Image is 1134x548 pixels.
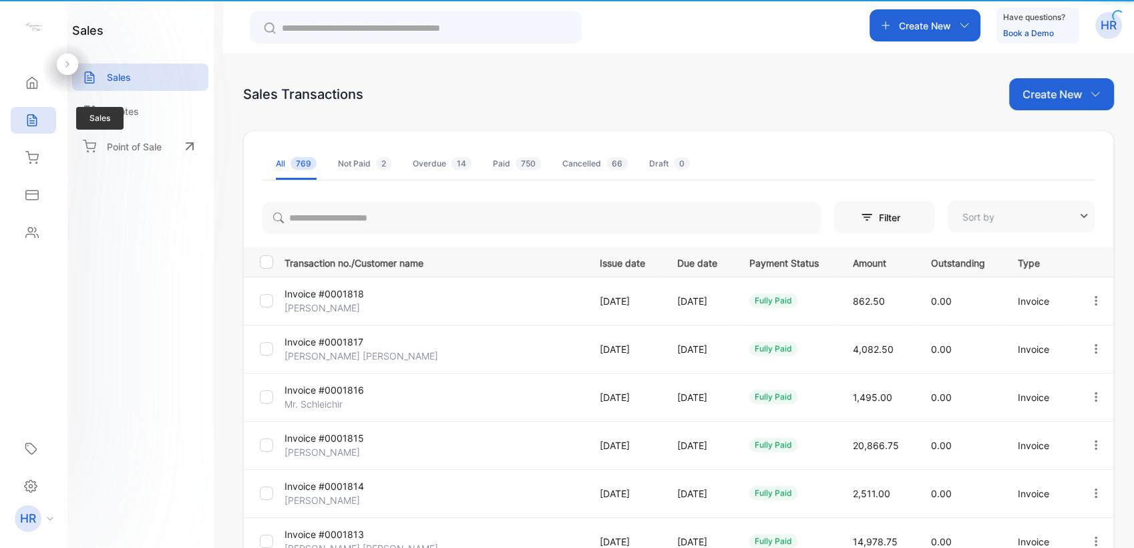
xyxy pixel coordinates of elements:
p: Invoice #0001814 [285,479,384,493]
p: Payment Status [749,253,825,270]
span: 2,511.00 [853,488,890,499]
p: Invoice #0001818 [285,287,384,301]
a: Quotes [72,98,208,125]
p: Mr. Schleichir [285,397,384,411]
p: Type [1018,253,1062,270]
p: [DATE] [600,390,650,404]
p: [DATE] [677,294,722,308]
span: 0.00 [931,536,952,547]
div: fully paid [749,438,797,452]
span: 2 [376,157,391,170]
p: Transaction no./Customer name [285,253,583,270]
div: Cancelled [562,158,628,170]
p: Invoice #0001816 [285,383,384,397]
button: Create New [1009,78,1114,110]
p: [DATE] [600,438,650,452]
span: 0.00 [931,440,952,451]
span: 750 [516,157,541,170]
p: Invoice [1018,438,1062,452]
span: 14 [451,157,471,170]
p: Invoice [1018,294,1062,308]
p: Invoice #0001815 [285,431,384,445]
span: 862.50 [853,295,885,307]
p: Quotes [107,104,139,118]
span: 0.00 [931,344,952,355]
span: 0.00 [931,392,952,403]
p: [DATE] [677,438,722,452]
button: Create New [870,9,980,41]
a: Point of Sale [72,132,208,161]
p: Invoice [1018,390,1062,404]
p: Filter [879,211,908,225]
span: 0.00 [931,488,952,499]
a: Sales [72,63,208,91]
div: Paid [493,158,541,170]
p: Invoice [1018,342,1062,356]
p: [PERSON_NAME] [PERSON_NAME] [285,349,438,363]
p: Amount [853,253,904,270]
p: HR [20,510,36,527]
div: Sales Transactions [243,84,363,104]
div: Not Paid [338,158,391,170]
span: 20,866.75 [853,440,899,451]
p: Invoice [1018,487,1062,501]
p: Have questions? [1003,11,1065,24]
span: 66 [606,157,628,170]
p: Invoice #0001817 [285,335,384,349]
img: logo [23,17,43,37]
button: Filter [834,201,934,233]
div: fully paid [749,341,797,356]
p: Invoice #0001813 [285,527,384,541]
p: Due date [677,253,722,270]
p: [DATE] [677,342,722,356]
span: 0 [674,157,690,170]
p: Outstanding [931,253,990,270]
span: Sales [76,107,124,130]
span: 0.00 [931,295,952,307]
p: Create New [899,19,951,33]
div: All [276,158,317,170]
p: Point of Sale [107,140,162,154]
div: fully paid [749,486,797,501]
p: [PERSON_NAME] [285,301,384,315]
p: Issue date [600,253,650,270]
p: [PERSON_NAME] [285,445,384,459]
span: 4,082.50 [853,344,894,355]
div: Overdue [413,158,471,170]
p: [DATE] [600,342,650,356]
p: HR [1101,17,1117,34]
p: [DATE] [600,294,650,308]
span: 769 [291,157,317,170]
p: Sort by [962,210,994,224]
div: Draft [649,158,690,170]
span: 14,978.75 [853,536,898,547]
a: Book a Demo [1003,28,1054,38]
p: [DATE] [600,487,650,501]
span: 1,495.00 [853,392,892,403]
p: [DATE] [677,390,722,404]
div: fully paid [749,293,797,308]
p: Sales [107,70,131,84]
h1: sales [72,21,104,39]
button: Sort by [948,200,1095,233]
p: [PERSON_NAME] [285,493,384,507]
p: [DATE] [677,487,722,501]
button: HR [1095,9,1122,41]
div: fully paid [749,390,797,404]
p: Create New [1022,86,1082,102]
